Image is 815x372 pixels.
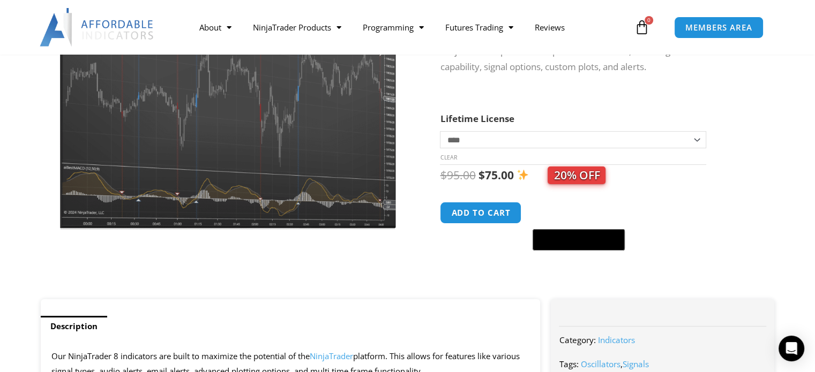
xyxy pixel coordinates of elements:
[440,168,475,183] bdi: 95.00
[530,200,627,226] iframe: Secure express checkout frame
[580,359,620,369] a: Oscillators
[685,24,752,32] span: MEMBERS AREA
[645,16,653,25] span: 0
[478,168,513,183] bdi: 75.00
[559,335,595,345] span: Category:
[41,316,107,337] a: Description
[517,169,528,180] img: ✨
[440,154,457,161] a: Clear options
[440,112,514,125] label: Lifetime License
[352,15,435,40] a: Programming
[242,15,352,40] a: NinjaTrader Products
[189,15,632,40] nav: Menu
[533,229,625,250] button: Buy with GPay
[559,359,578,369] span: Tags:
[548,166,605,184] span: 20% OFF
[580,359,648,369] span: ,
[674,17,764,39] a: MEMBERS AREA
[618,12,666,43] a: 0
[435,15,524,40] a: Futures Trading
[440,257,753,267] iframe: PayPal Message 1
[597,335,634,345] a: Indicators
[440,202,521,224] button: Add to cart
[478,168,484,183] span: $
[524,15,575,40] a: Reviews
[310,351,353,361] a: NinjaTrader
[779,336,804,361] div: Open Intercom Messenger
[622,359,648,369] a: Signals
[40,8,155,47] img: LogoAI | Affordable Indicators – NinjaTrader
[189,15,242,40] a: About
[440,168,446,183] span: $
